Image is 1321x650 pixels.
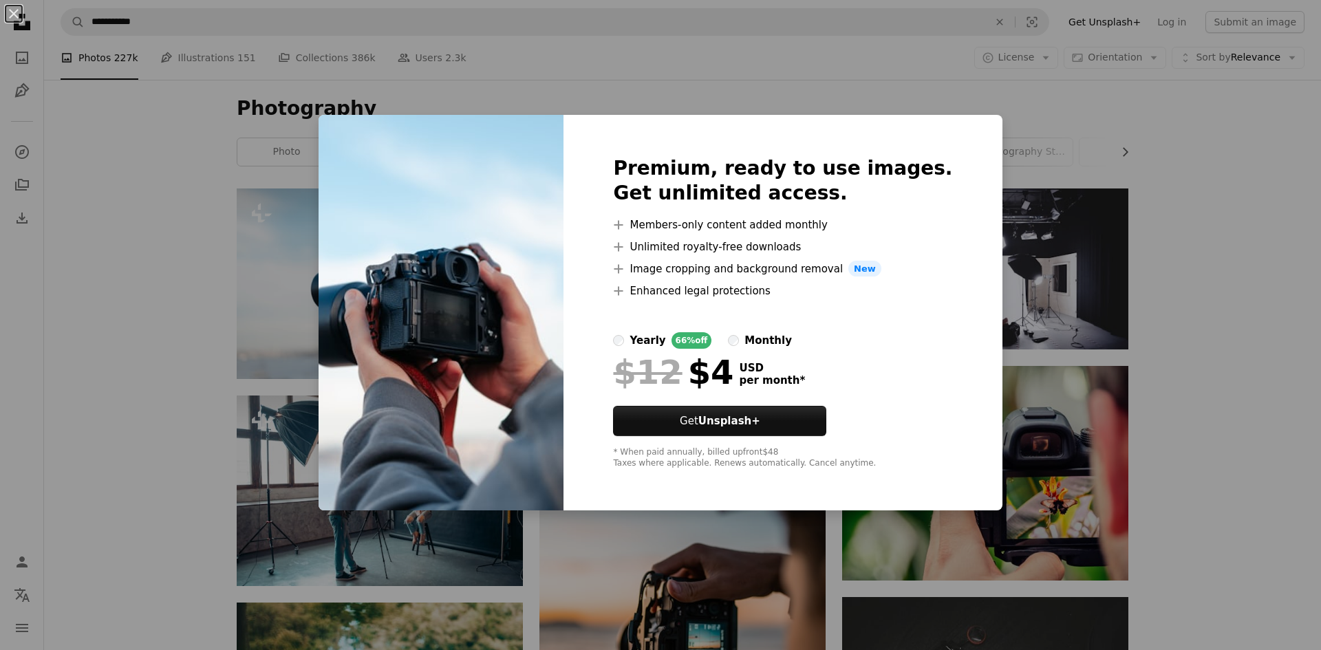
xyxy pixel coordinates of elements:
span: USD [739,362,805,374]
li: Members-only content added monthly [613,217,952,233]
strong: Unsplash+ [698,415,760,427]
li: Image cropping and background removal [613,261,952,277]
span: $12 [613,354,682,390]
h2: Premium, ready to use images. Get unlimited access. [613,156,952,206]
div: monthly [744,332,792,349]
div: 66% off [672,332,712,349]
input: yearly66%off [613,335,624,346]
div: * When paid annually, billed upfront $48 Taxes where applicable. Renews automatically. Cancel any... [613,447,952,469]
div: $4 [613,354,733,390]
li: Unlimited royalty-free downloads [613,239,952,255]
div: yearly [630,332,665,349]
img: premium_photo-1674389991678-0836ca77c7f7 [319,115,563,511]
input: monthly [728,335,739,346]
span: New [848,261,881,277]
button: GetUnsplash+ [613,406,826,436]
li: Enhanced legal protections [613,283,952,299]
span: per month * [739,374,805,387]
